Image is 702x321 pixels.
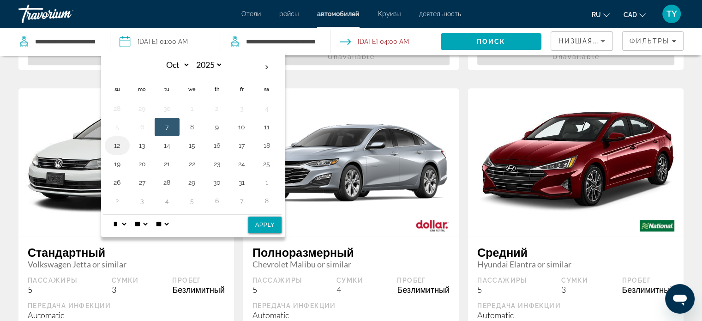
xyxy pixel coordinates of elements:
select: Select AM/PM [154,215,170,233]
span: Hyundai Elantra or similar [477,259,674,269]
button: Day 8 [185,121,199,133]
button: Filters [622,31,684,51]
input: Search dropoff location [245,35,316,48]
span: Volkswagen Jetta or similar [28,259,225,269]
button: Day 7 [160,121,174,133]
div: Сумки [112,276,138,285]
button: Day 24 [234,157,249,170]
div: Automatic [28,310,225,320]
div: 5 [252,285,303,295]
table: Left calendar grid [105,57,279,210]
div: Передача инфекции [28,302,225,310]
button: Day 30 [160,102,174,115]
div: 4 [336,285,363,295]
span: Chevrolet Malibu or similar [252,259,450,269]
button: Day 11 [259,121,274,133]
button: Day 22 [185,157,199,170]
div: 3 [112,285,138,295]
img: NATIONAL [630,215,684,236]
div: Безлимитный [172,285,225,295]
div: 5 [28,285,78,295]
button: Day 29 [135,102,150,115]
div: Пассажиры [477,276,528,285]
img: Volkswagen Jetta or similar [18,107,234,218]
div: 3 [561,285,588,295]
span: Фильтры [630,37,669,45]
button: Day 6 [210,194,224,207]
a: автомобилей [317,10,360,18]
button: Change currency [624,8,646,21]
iframe: Button to launch messaging window [665,284,695,314]
a: Travorium [18,2,111,26]
img: Chevrolet Malibu or similar [243,108,459,216]
button: Day 7 [234,194,249,207]
div: Пассажиры [252,276,303,285]
button: Day 4 [259,102,274,115]
img: Hyundai Elantra or similar [468,106,684,218]
select: Select hour [111,215,128,233]
select: Select minute [132,215,149,233]
button: Day 19 [110,157,125,170]
span: Полноразмерный [252,245,450,259]
button: Day 14 [160,139,174,152]
button: Apply [248,217,282,233]
button: User Menu [660,4,684,24]
span: Стандартный [28,245,225,259]
button: Pickup date: Oct 12, 2025 01:00 AM [120,28,188,55]
button: Day 15 [185,139,199,152]
mat-select: Sort by [558,36,605,47]
button: Day 31 [234,176,249,189]
input: Search pickup location [34,35,96,48]
img: DOLLAR [406,215,459,236]
div: Пробег [622,276,674,285]
button: Open drop-off date and time picker [340,28,409,55]
select: Select year [193,57,223,73]
button: Day 10 [234,121,249,133]
button: Day 3 [234,102,249,115]
button: Search [441,33,542,50]
button: Day 16 [210,139,224,152]
span: CAD [624,11,637,18]
a: Круизы [378,10,401,18]
span: TY [666,9,677,18]
button: Day 29 [185,176,199,189]
div: Передача инфекции [252,302,450,310]
button: Next month [254,57,279,78]
button: Day 1 [185,102,199,115]
button: Day 2 [110,194,125,207]
button: Day 28 [110,102,125,115]
span: деятельность [419,10,461,18]
a: рейсы [279,10,299,18]
button: Day 18 [259,139,274,152]
button: Day 3 [135,194,150,207]
span: ru [592,11,601,18]
button: Day 17 [234,139,249,152]
div: Сумки [561,276,588,285]
button: Change language [592,8,610,21]
div: Пассажиры [28,276,78,285]
div: Automatic [252,310,450,320]
button: Day 28 [160,176,174,189]
div: Безлимитный [397,285,450,295]
div: Пробег [172,276,225,285]
button: Day 5 [110,121,125,133]
button: Day 12 [110,139,125,152]
div: Сумки [336,276,363,285]
button: Day 1 [259,176,274,189]
span: Низшая цена [558,37,616,45]
div: Пробег [397,276,450,285]
button: Day 6 [135,121,150,133]
button: Day 27 [135,176,150,189]
button: Day 5 [185,194,199,207]
span: Поиск [477,38,506,45]
button: Day 20 [135,157,150,170]
button: Day 13 [135,139,150,152]
div: Передача инфекции [477,302,674,310]
div: 5 [477,285,528,295]
div: Automatic [477,310,674,320]
a: Отели [241,10,261,18]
